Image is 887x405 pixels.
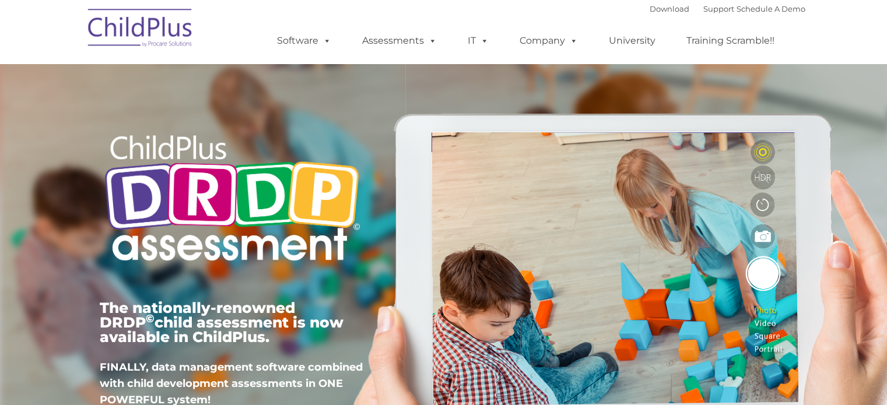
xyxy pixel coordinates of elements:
a: Support [703,4,734,13]
a: Software [265,29,343,52]
img: ChildPlus by Procare Solutions [82,1,199,59]
a: University [597,29,667,52]
a: Schedule A Demo [737,4,805,13]
img: Copyright - DRDP Logo Light [100,119,364,280]
span: The nationally-renowned DRDP child assessment is now available in ChildPlus. [100,299,343,346]
font: | [650,4,805,13]
a: Company [508,29,590,52]
sup: © [146,312,155,325]
a: IT [456,29,500,52]
a: Download [650,4,689,13]
a: Training Scramble!! [675,29,786,52]
a: Assessments [350,29,448,52]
